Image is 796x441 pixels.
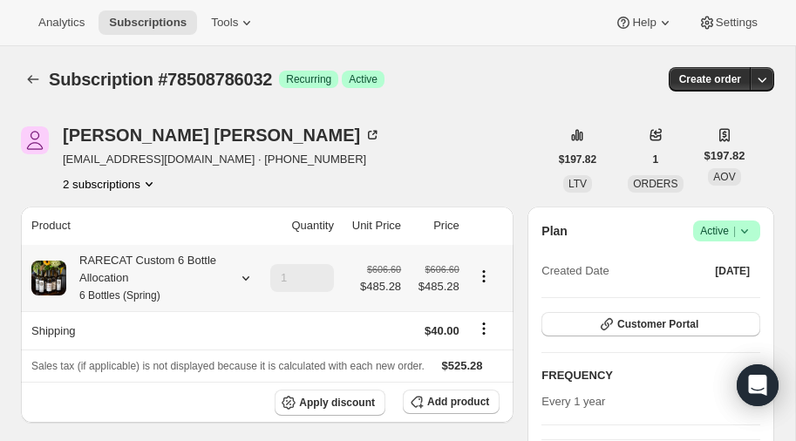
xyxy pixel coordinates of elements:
th: Quantity [255,207,339,245]
span: AOV [713,171,735,183]
span: Recurring [286,72,331,86]
span: 1 [653,153,659,166]
button: $197.82 [548,147,607,172]
button: Tools [201,10,266,35]
span: Settings [716,16,758,30]
span: Active [349,72,378,86]
span: ORDERS [633,178,677,190]
h2: FREQUENCY [541,367,740,384]
span: | [733,224,736,238]
th: Shipping [21,311,255,349]
button: Help [604,10,684,35]
small: $606.60 [367,264,401,275]
th: Price [406,207,465,245]
div: RARECAT Custom 6 Bottle Allocation [66,252,223,304]
button: Analytics [28,10,95,35]
button: Create order [669,67,752,92]
th: Unit Price [339,207,406,245]
small: $606.60 [425,264,459,275]
div: Open Intercom Messenger [737,364,779,406]
button: Edit [731,362,771,390]
span: Active [700,222,753,240]
span: [EMAIL_ADDRESS][DOMAIN_NAME] · [PHONE_NUMBER] [63,151,381,168]
span: $485.28 [412,278,459,295]
button: Add product [403,390,500,414]
h2: Plan [541,222,568,240]
span: Tools [211,16,238,30]
span: $197.82 [559,153,596,166]
button: Product actions [470,267,498,286]
span: Subscriptions [109,16,187,30]
button: Customer Portal [541,312,760,336]
span: Sales tax (if applicable) is not displayed because it is calculated with each new order. [31,360,425,372]
span: Every 1 year [541,395,605,408]
span: Add product [427,395,489,409]
span: Customer Portal [617,317,698,331]
span: Created Date [541,262,609,280]
button: Subscriptions [21,67,45,92]
span: LTV [568,178,587,190]
img: product img [31,261,66,295]
span: Subscription #78508786032 [49,70,272,89]
button: 1 [643,147,670,172]
th: Product [21,207,255,245]
span: Analytics [38,16,85,30]
button: [DATE] [704,259,760,283]
span: Anne Hickey [21,126,49,154]
small: 6 Bottles (Spring) [79,289,160,302]
span: $485.28 [360,278,401,295]
span: [DATE] [715,264,750,278]
span: Create order [679,72,741,86]
div: [PERSON_NAME] [PERSON_NAME] [63,126,381,144]
span: $40.00 [425,324,459,337]
button: Apply discount [275,390,385,416]
button: Subscriptions [99,10,197,35]
span: $525.28 [442,359,483,372]
button: Shipping actions [470,319,498,338]
span: Apply discount [299,396,375,410]
button: Settings [688,10,768,35]
button: Product actions [63,175,158,193]
span: $197.82 [704,147,745,165]
span: Help [632,16,656,30]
